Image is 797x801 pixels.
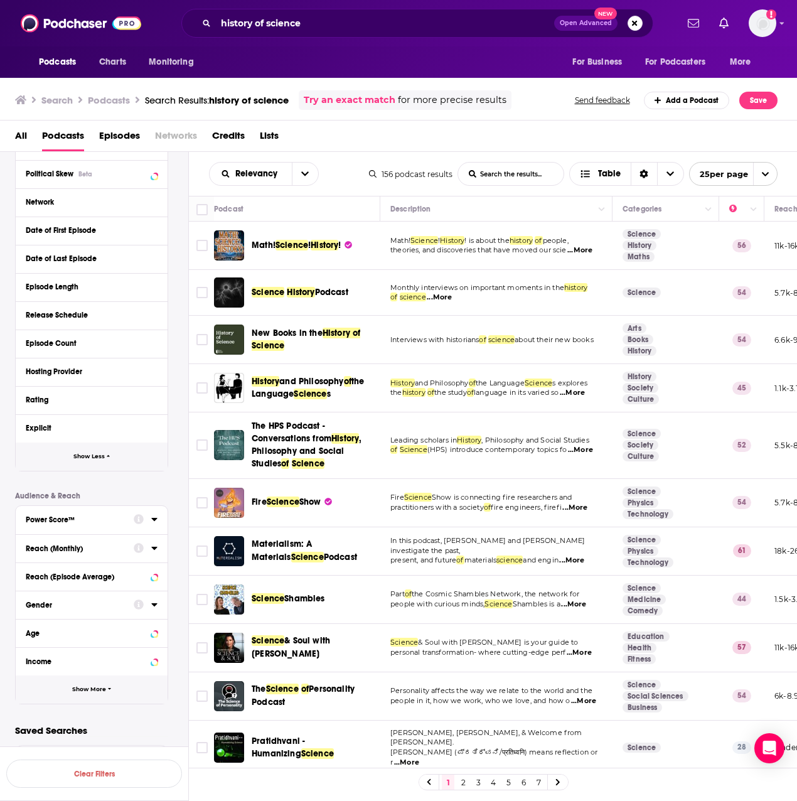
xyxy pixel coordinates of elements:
[390,648,565,657] span: personal transformation- where cutting-edge perf
[721,50,767,74] button: open menu
[42,126,84,151] span: Podcasts
[467,388,474,397] span: of
[214,733,244,763] img: Pratidhvani - Humanizing Science
[623,691,688,701] a: Social Sciences
[623,202,661,217] div: Categories
[26,250,158,266] button: Date of Last Episode
[390,436,457,444] span: Leading scholars in
[155,126,197,151] span: Networks
[623,240,656,250] a: History
[26,540,134,556] button: Reach (Monthly)
[567,648,592,658] span: ...More
[214,277,244,308] img: Science History Podcast
[26,544,126,553] div: Reach (Monthly)
[623,557,673,567] a: Technology
[26,226,149,235] div: Date of First Episode
[196,439,208,451] span: Toggle select row
[214,633,244,663] img: Science & Soul with Dr Kristen Holmes
[26,573,147,581] div: Reach (Episode Average)
[26,222,158,238] button: Date of First Episode
[26,515,126,524] div: Power Score™
[701,202,716,217] button: Column Actions
[496,556,523,564] span: science
[410,236,438,245] span: Science
[99,126,140,151] a: Episodes
[523,556,559,564] span: and engin
[281,458,289,469] span: of
[196,642,208,653] span: Toggle select row
[26,166,158,181] button: Political SkewBeta
[196,382,208,394] span: Toggle select row
[390,503,484,512] span: practitioners with a society
[598,169,621,178] span: Table
[26,625,158,640] button: Age
[26,392,158,407] button: Rating
[291,552,324,562] span: Science
[196,546,208,557] span: Toggle select row
[252,497,267,507] span: Fire
[561,599,586,610] span: ...More
[390,293,397,301] span: of
[484,599,512,608] span: Science
[91,50,134,74] a: Charts
[21,11,141,35] img: Podchaser - Follow, Share and Rate Podcasts
[623,487,661,497] a: Science
[287,287,314,298] span: History
[252,421,331,444] span: The HPS Podcast - Conversations from
[390,202,431,217] div: Description
[427,388,434,397] span: of
[252,538,376,563] a: Materialism: A MaterialsSciencePodcast
[714,13,734,34] a: Show notifications dropdown
[623,702,662,712] a: Business
[145,94,289,106] div: Search Results:
[252,328,323,338] span: New Books in the
[212,126,245,151] span: Credits
[623,346,656,356] a: History
[301,748,334,759] span: Science
[532,775,545,790] a: 7
[214,325,244,355] a: New Books in the History of Science
[732,333,751,346] p: 54
[390,335,479,344] span: Interviews with historians
[149,53,193,71] span: Monitoring
[488,335,515,344] span: science
[311,240,338,250] span: History
[404,493,432,502] span: Science
[252,593,325,605] a: ScienceShambles
[623,632,670,642] a: Education
[729,202,747,217] div: Power Score
[26,629,147,638] div: Age
[327,389,331,399] span: s
[479,335,486,344] span: of
[196,240,208,251] span: Toggle select row
[510,236,533,245] span: history
[214,230,244,261] a: Math! Science! History!
[623,498,658,508] a: Physics
[390,599,484,608] span: people with curious minds,
[214,681,244,711] img: The Science of Personality Podcast
[623,583,661,593] a: Science
[88,94,130,106] h3: Podcasts
[564,283,587,292] span: history
[214,202,243,217] div: Podcast
[491,503,562,512] span: fire engineers, firefi
[266,684,299,694] span: Science
[732,286,751,299] p: 54
[292,458,324,469] span: Science
[390,379,415,387] span: History
[252,287,284,298] span: Science
[369,169,452,179] div: 156 podcast results
[16,443,168,471] button: Show Less
[338,240,341,250] span: !
[235,169,282,178] span: Relevancy
[690,164,748,184] span: 25 per page
[252,240,275,250] span: Math!
[214,488,244,518] a: Fire Science Show
[623,229,661,239] a: Science
[766,9,776,19] svg: Add a profile image
[623,383,658,393] a: Society
[637,50,724,74] button: open menu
